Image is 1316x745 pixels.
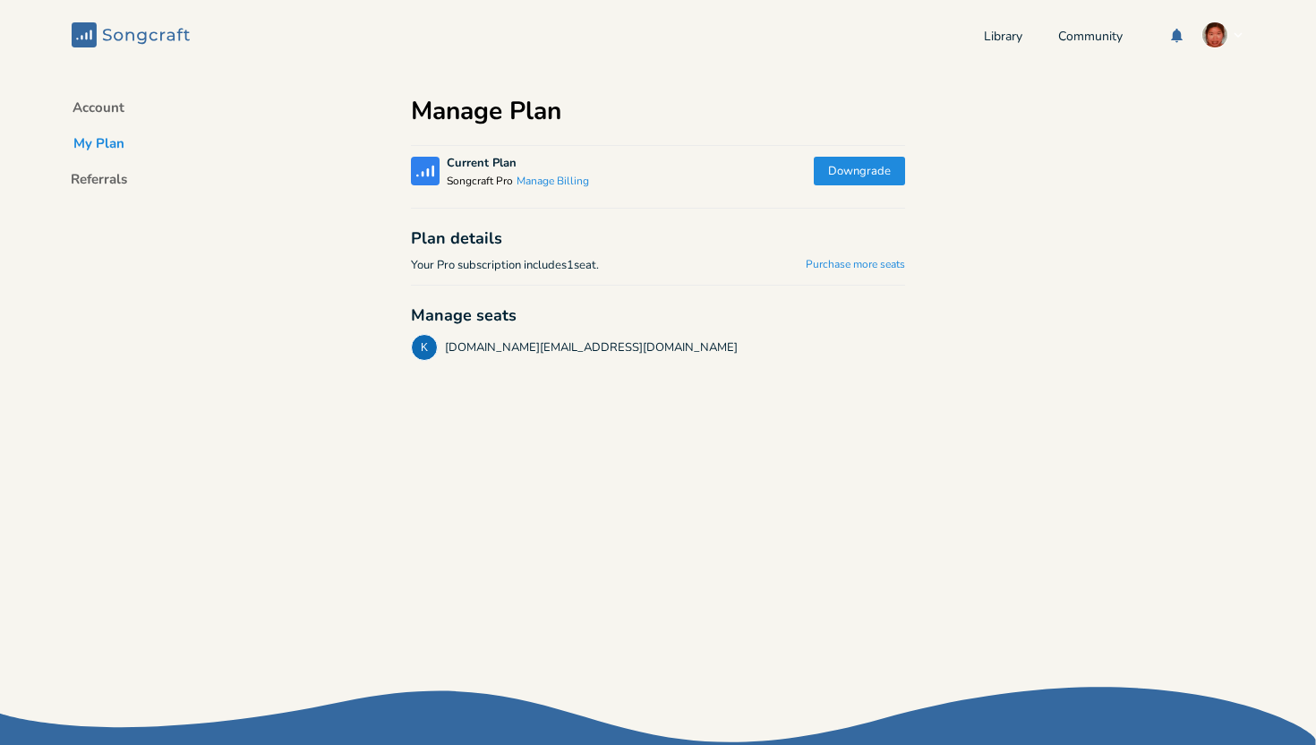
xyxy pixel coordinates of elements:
button: My Plan [59,134,139,159]
span: Your Pro subscription includes 1 seat . [411,257,599,274]
button: Downgrade [814,157,905,185]
div: katefuller.video [411,334,438,361]
a: Library [984,30,1022,46]
div: [DOMAIN_NAME][EMAIL_ADDRESS][DOMAIN_NAME] [445,339,738,356]
div: Plan details [411,230,905,246]
div: Manage seats [411,307,905,323]
img: Kate Fuller [1201,21,1228,48]
a: Purchase more seats [806,258,905,273]
button: Account [58,98,139,124]
button: Referrals [56,170,141,195]
div: Songcraft Pro [447,176,589,190]
div: Current Plan [447,158,517,169]
a: Community [1058,30,1123,46]
h1: Manage Plan [411,98,561,124]
button: Manage Billing [517,175,589,190]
